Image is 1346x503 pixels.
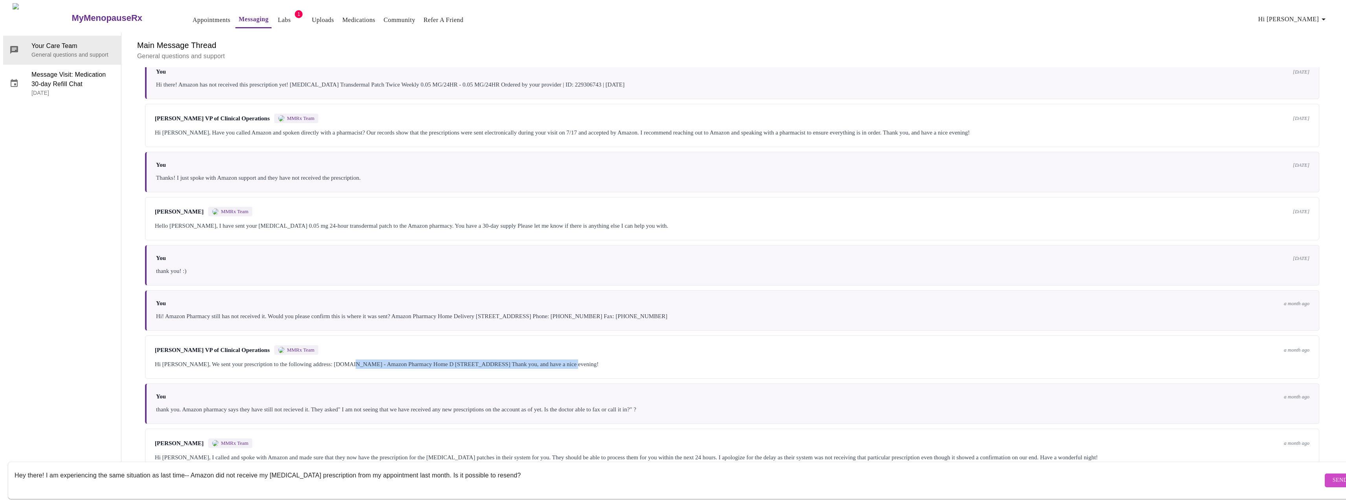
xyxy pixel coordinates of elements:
[239,14,268,25] a: Messaging
[3,36,121,64] div: Your Care TeamGeneral questions and support
[155,115,270,122] span: [PERSON_NAME] VP of Clinical Operations
[212,208,219,215] img: MMRX
[339,12,378,28] button: Medications
[156,173,1309,182] div: Thanks! I just spoke with Amazon support and they have not received the prescription.
[155,221,1309,230] div: Hello [PERSON_NAME], I have sent your [MEDICAL_DATA] 0.05 mg 24-hour transdermal patch to the Ama...
[221,440,248,446] span: MMRx Team
[156,68,166,75] span: You
[156,311,1309,321] div: Hi! Amazon Pharmacy still has not received it. Would you please confirm this is where it was sent...
[156,162,166,168] span: You
[278,347,285,353] img: MMRX
[295,10,303,18] span: 1
[31,89,115,97] p: [DATE]
[384,15,415,26] a: Community
[156,80,1309,89] div: Hi there! Amazon has not received this prescription yet! [MEDICAL_DATA] Transdermal Patch Twice W...
[1284,300,1309,307] span: a month ago
[1284,394,1309,400] span: a month ago
[156,300,166,307] span: You
[31,41,115,51] span: Your Care Team
[221,208,248,215] span: MMRx Team
[278,15,291,26] a: Labs
[31,70,115,89] span: Message Visit: Medication 30-day Refill Chat
[155,347,270,354] span: [PERSON_NAME] VP of Clinical Operations
[421,12,467,28] button: Refer a Friend
[15,468,1323,493] textarea: Send a message about your appointment
[155,128,1309,137] div: Hi [PERSON_NAME], Have you called Amazon and spoken directly with a pharmacist? Our records show ...
[212,440,219,446] img: MMRX
[272,12,297,28] button: Labs
[155,359,1309,369] div: Hi [PERSON_NAME], We sent your prescription to the following address: [DOMAIN_NAME] - Amazon Phar...
[13,3,71,33] img: MyMenopauseRx Logo
[342,15,375,26] a: Medications
[1293,162,1309,168] span: [DATE]
[156,266,1309,276] div: thank you! :)
[380,12,419,28] button: Community
[156,255,166,262] span: You
[312,15,334,26] a: Uploads
[1255,11,1331,27] button: Hi [PERSON_NAME]
[189,12,233,28] button: Appointments
[287,347,314,353] span: MMRx Team
[1293,69,1309,75] span: [DATE]
[155,208,204,215] span: [PERSON_NAME]
[424,15,464,26] a: Refer a Friend
[1293,115,1309,122] span: [DATE]
[308,12,337,28] button: Uploads
[155,453,1309,462] div: Hi [PERSON_NAME], I called and spoke with Amazon and made sure that they now have the prescriptio...
[1284,347,1309,353] span: a month ago
[1293,255,1309,262] span: [DATE]
[72,13,142,23] h3: MyMenopauseRx
[193,15,230,26] a: Appointments
[71,4,174,32] a: MyMenopauseRx
[1258,14,1328,25] span: Hi [PERSON_NAME]
[137,52,1327,61] p: General questions and support
[287,115,314,122] span: MMRx Team
[3,64,121,102] div: Message Visit: Medication 30-day Refill Chat[DATE]
[156,405,1309,414] div: thank you. Amazon pharmacy says they have still not recieved it. They asked" I am not seeing that...
[278,115,285,122] img: MMRX
[1293,208,1309,215] span: [DATE]
[31,51,115,59] p: General questions and support
[137,39,1327,52] h6: Main Message Thread
[156,393,166,400] span: You
[235,11,272,28] button: Messaging
[155,440,204,447] span: [PERSON_NAME]
[1284,440,1309,446] span: a month ago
